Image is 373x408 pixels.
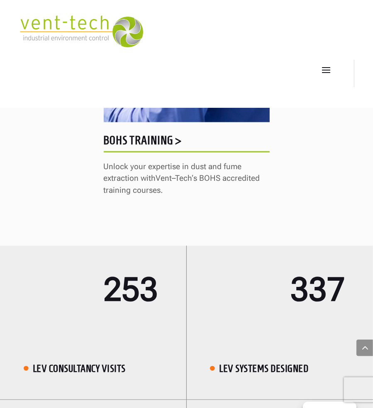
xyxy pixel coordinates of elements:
span: – [172,173,176,183]
span: ‘s BOHS accredited training courses. [104,173,260,195]
span: Unlock your expertise in dust and fume extraction with [104,162,242,183]
span: LEV Systems Designed [219,363,309,374]
span: Tech [176,173,192,183]
span:  [210,367,215,372]
span: LEV CONSULTANCY VISITS [33,363,126,374]
span: 337 [290,271,345,309]
span: Vent [156,173,172,183]
span: 253 [104,271,158,309]
span:  [24,367,29,372]
img: 2023-09-27T08_35_16.549ZVENT-TECH---Clear-background [19,15,143,47]
h5: BOHS Training > [104,134,270,151]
